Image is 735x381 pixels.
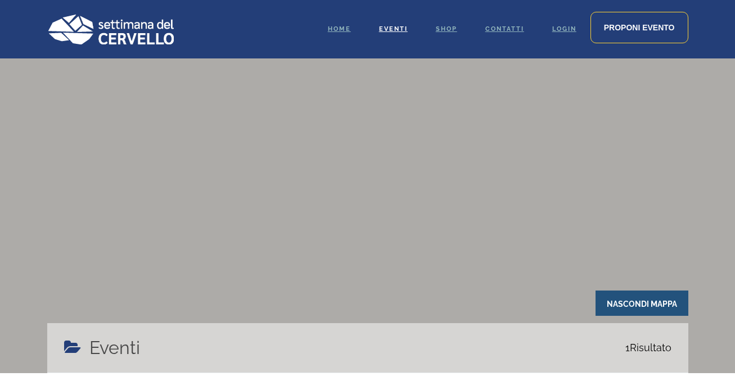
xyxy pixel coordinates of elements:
[485,25,524,33] span: Contatti
[89,334,140,361] h4: Eventi
[552,25,576,33] span: Login
[590,12,688,43] a: Proponi evento
[625,342,630,353] span: 1
[596,291,688,316] span: Nascondi Mappa
[47,14,174,44] img: Logo
[328,25,351,33] span: Home
[625,334,671,361] span: Risultato
[436,25,457,33] span: Shop
[379,25,408,33] span: Eventi
[604,23,675,32] span: Proponi evento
